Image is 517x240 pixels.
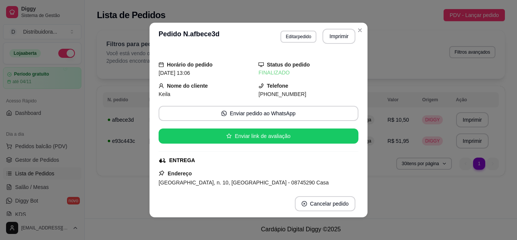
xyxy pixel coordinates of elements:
[159,180,329,186] span: [GEOGRAPHIC_DATA], n. 10, [GEOGRAPHIC_DATA] - 08745290 Casa
[167,83,208,89] strong: Nome do cliente
[267,83,288,89] strong: Telefone
[159,106,358,121] button: whats-appEnviar pedido ao WhatsApp
[258,69,358,77] div: FINALIZADO
[226,133,232,139] span: star
[354,24,366,36] button: Close
[159,129,358,144] button: starEnviar link de avaliação
[280,31,316,43] button: Editarpedido
[302,201,307,206] span: close-circle
[295,196,355,211] button: close-circleCancelar pedido
[159,91,170,97] span: Keila
[159,83,164,88] span: user
[159,62,164,67] span: calendar
[168,170,192,177] strong: Endereço
[159,170,165,176] span: pushpin
[267,62,310,68] strong: Status do pedido
[167,62,213,68] strong: Horário do pedido
[159,29,220,44] h3: Pedido N. afbece3d
[322,29,355,44] button: Imprimir
[258,83,264,88] span: phone
[258,91,306,97] span: [PHONE_NUMBER]
[169,156,195,164] div: ENTREGA
[221,111,227,116] span: whats-app
[258,62,264,67] span: desktop
[159,70,190,76] span: [DATE] 13:06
